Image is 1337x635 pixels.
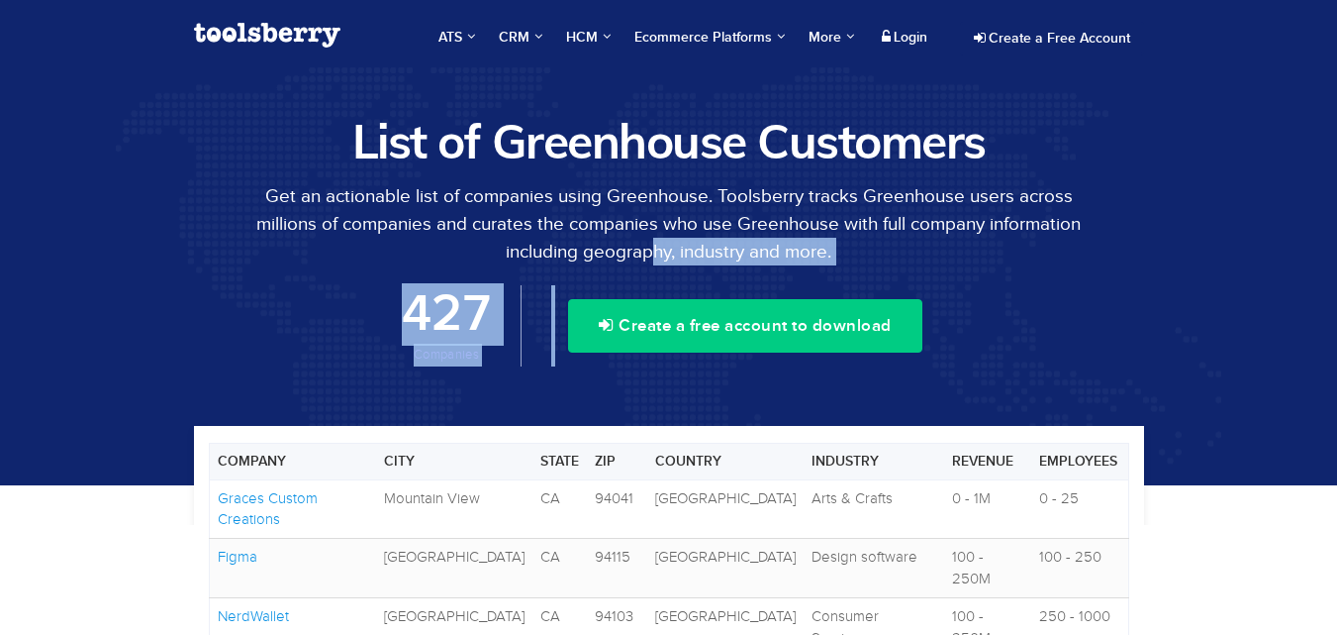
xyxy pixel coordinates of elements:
th: Zip [587,443,647,479]
button: Create a free account to download [568,299,922,353]
td: Mountain View [376,479,532,539]
span: CRM [499,28,542,48]
a: Graces Custom Creations [218,490,318,527]
td: [GEOGRAPHIC_DATA] [647,479,804,539]
a: More [799,10,864,65]
a: Login [869,22,940,53]
td: [GEOGRAPHIC_DATA] [647,539,804,598]
a: Toolsberry [194,10,340,60]
td: 100 - 250M [944,539,1030,598]
td: 94115 [587,539,647,598]
a: ATS [429,10,485,65]
th: City [376,443,532,479]
a: Ecommerce Platforms [624,10,795,65]
a: NerdWallet [218,608,289,624]
a: CRM [489,10,552,65]
th: Industry [804,443,944,479]
td: 100 - 250 [1031,539,1128,598]
th: Country [647,443,804,479]
p: Get an actionable list of companies using Greenhouse. Toolsberry tracks Greenhouse users across m... [194,182,1144,265]
span: More [809,29,854,46]
th: Company [209,443,376,479]
a: Figma [218,549,257,565]
span: HCM [566,28,611,48]
td: Arts & Crafts [804,479,944,539]
th: State [532,443,587,479]
h1: List of Greenhouse Customers [194,115,1144,167]
td: [GEOGRAPHIC_DATA] [376,539,532,598]
a: HCM [556,10,621,65]
td: CA [532,479,587,539]
span: 427 [402,286,491,344]
td: 94041 [587,479,647,539]
th: Employees [1031,443,1128,479]
span: ATS [438,28,475,48]
td: 0 - 1M [944,479,1030,539]
td: CA [532,539,587,598]
span: Ecommerce Platforms [634,28,785,48]
img: Toolsberry [194,23,340,48]
td: 0 - 25 [1031,479,1128,539]
td: Design software [804,539,944,598]
span: Companies [414,348,479,362]
a: Create a Free Account [960,22,1144,55]
th: Revenue [944,443,1030,479]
